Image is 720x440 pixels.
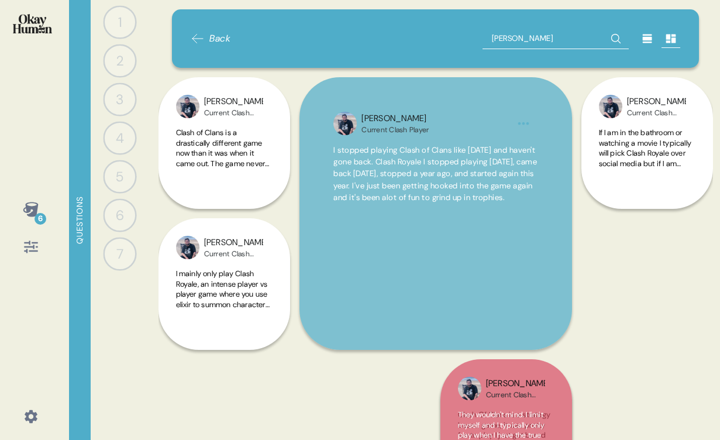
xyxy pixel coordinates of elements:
[361,112,429,125] div: [PERSON_NAME]
[103,160,136,193] div: 5
[103,121,136,154] div: 4
[361,125,429,135] div: Current Clash Player
[176,95,199,118] img: profilepic_32781411681458035.jpg
[486,377,545,390] div: [PERSON_NAME]
[204,236,263,249] div: [PERSON_NAME]
[486,390,545,400] div: Current Clash Player
[13,14,52,33] img: okayhuman.3b1b6348.png
[483,28,629,49] input: Search all responses
[209,32,230,46] span: Back
[627,95,686,108] div: [PERSON_NAME]
[204,249,263,259] div: Current Clash Player
[176,128,271,343] span: Clash of Clans is a drastically different game now than it was when it came out. The game never r...
[627,108,686,118] div: Current Clash Player
[204,108,263,118] div: Current Clash Player
[333,112,357,135] img: profilepic_32781411681458035.jpg
[103,5,136,39] div: 1
[176,236,199,259] img: profilepic_32781411681458035.jpg
[176,269,270,340] span: I mainly only play Clash Royale, an intense player vs player game where you use elixir to summon ...
[103,237,136,270] div: 7
[599,128,692,199] span: If I am in the bathroom or watching a movie I typically will pick Clash Royale over social media ...
[458,377,481,400] img: profilepic_32781411681458035.jpg
[333,145,537,202] span: I stopped playing Clash of Clans like [DATE] and haven't gone back. Clash Royale I stopped playin...
[599,95,622,118] img: profilepic_32781411681458035.jpg
[103,82,136,116] div: 3
[35,213,46,225] div: 6
[103,198,136,232] div: 6
[103,44,136,77] div: 2
[204,95,263,108] div: [PERSON_NAME]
